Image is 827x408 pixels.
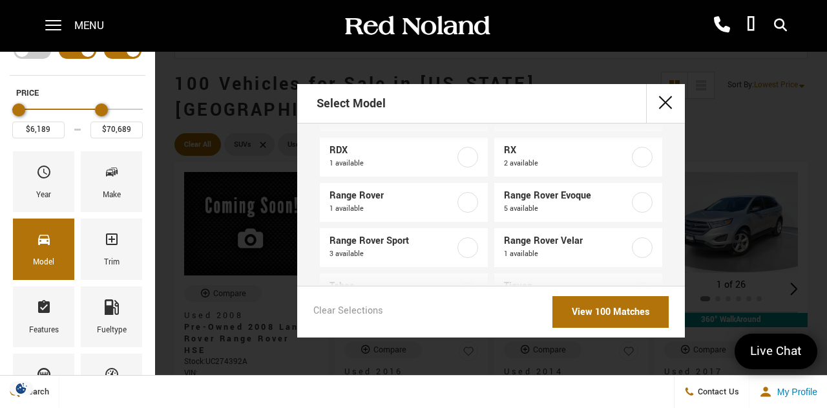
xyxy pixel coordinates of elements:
span: RX [504,144,631,157]
div: Year [36,188,51,202]
a: RX2 available [494,138,662,177]
span: Range Rover Evoque [504,189,631,202]
section: Click to Open Cookie Consent Modal [6,381,36,395]
a: RDX1 available [320,138,488,177]
div: FeaturesFeatures [13,286,74,347]
span: Trim [104,228,120,255]
span: Range Rover Sport [330,235,456,248]
span: Contact Us [695,386,739,398]
input: Minimum [12,122,65,138]
div: Minimum Price [12,103,25,116]
a: Tahoe2 available [320,274,488,312]
img: Opt-Out Icon [6,381,36,395]
input: Maximum [90,122,143,138]
div: Trim [104,255,120,270]
a: Tiguan1 available [494,274,662,312]
div: FueltypeFueltype [81,286,142,347]
img: Red Noland Auto Group [342,15,491,38]
div: Price [12,99,143,138]
span: 1 available [330,157,456,170]
span: Range Rover Velar [504,235,631,248]
a: Clear Selections [313,305,383,320]
div: MakeMake [81,151,142,212]
span: Live Chat [744,343,808,360]
div: Maximum Price [95,103,108,116]
span: Mileage [104,363,120,391]
span: My Profile [772,387,817,397]
span: Make [104,161,120,188]
span: Tiguan [504,280,631,293]
button: Open user profile menu [749,376,827,408]
div: ModelModel [13,219,74,279]
div: Make [103,188,121,202]
div: YearYear [13,151,74,212]
a: Range Rover1 available [320,183,488,222]
span: Range Rover [330,189,456,202]
span: 5 available [504,202,631,215]
span: RDX [330,144,456,157]
a: Live Chat [735,334,817,369]
span: 3 available [330,248,456,261]
span: Transmission [36,363,52,391]
span: Features [36,296,52,323]
a: View 100 Matches [552,296,669,328]
span: Fueltype [104,296,120,323]
a: Range Rover Velar1 available [494,228,662,267]
h2: Select Model [317,85,386,122]
h5: Price [16,87,139,99]
div: TrimTrim [81,219,142,279]
a: Range Rover Evoque5 available [494,183,662,222]
a: Range Rover Sport3 available [320,228,488,267]
span: Tahoe [330,280,456,293]
span: Model [36,228,52,255]
div: Features [29,323,59,338]
span: 2 available [504,157,631,170]
div: Model [33,255,54,270]
div: Fueltype [97,323,127,338]
button: close [646,84,685,123]
span: Year [36,161,52,188]
span: 1 available [330,202,456,215]
span: 1 available [504,248,631,261]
